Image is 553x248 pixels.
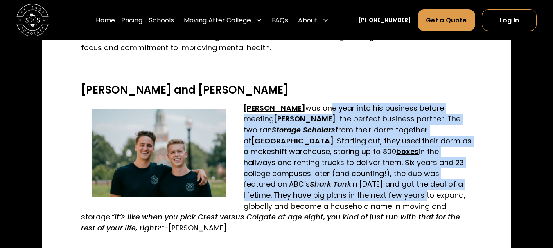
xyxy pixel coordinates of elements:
[121,9,142,31] a: Pricing
[149,9,174,31] a: Schools
[272,9,288,31] a: FAQs
[274,114,336,124] a: [PERSON_NAME]
[81,63,472,74] p: ‍
[96,9,115,31] a: Home
[81,103,472,234] p: was one year into his business before meeting , the perfect business partner. The two ran from th...
[16,4,49,36] a: home
[418,9,476,31] a: Get a Quote
[251,136,334,146] a: [GEOGRAPHIC_DATA]
[16,4,49,36] img: Storage Scholars main logo
[272,125,335,135] a: Storage Scholars
[482,9,537,31] a: Log In
[81,212,460,233] em: “It’s like when you pick Crest versus Colgate at age eight, you kind of just run with that for th...
[244,103,305,113] a: [PERSON_NAME]
[358,16,411,25] a: [PHONE_NUMBER]
[298,16,318,25] div: About
[184,16,251,25] div: Moving After College
[396,146,419,156] a: boxes
[181,9,265,31] div: Moving After College
[295,9,332,31] div: About
[81,84,472,96] h3: [PERSON_NAME] and [PERSON_NAME]
[310,179,351,189] em: Shark Tank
